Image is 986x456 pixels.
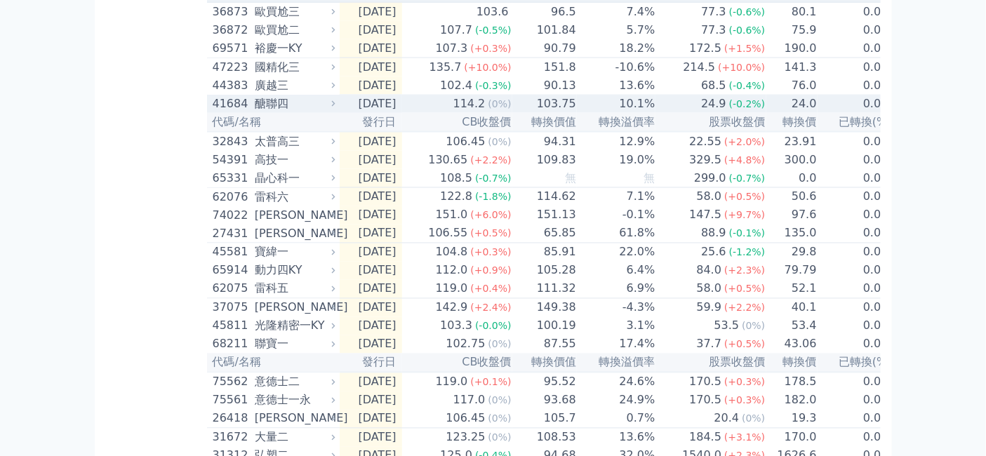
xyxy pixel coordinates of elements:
td: 53.4 [766,317,818,335]
div: 聯寶一 [255,336,332,353]
td: 0.0% [818,410,893,429]
td: 100.19 [512,317,577,335]
td: 0.0 [766,169,818,188]
div: 106.45 [444,410,488,427]
div: 20.4 [712,410,742,427]
div: 31672 [213,429,251,446]
span: (-0.3%) [475,80,512,91]
span: (+4.8%) [724,154,765,166]
div: 65914 [213,262,251,279]
td: 19.0% [577,151,656,169]
div: 107.7 [437,22,475,39]
div: 58.0 [694,189,725,206]
td: 43.06 [766,335,818,354]
div: 103.6 [474,4,512,20]
div: 104.8 [433,244,471,261]
td: 24.9% [577,391,656,410]
td: [DATE] [340,95,402,113]
td: 101.84 [512,21,577,39]
th: 代碼/名稱 [207,354,340,373]
td: 17.4% [577,335,656,354]
div: 雷科五 [255,281,332,297]
td: 151.8 [512,58,577,77]
th: 已轉換(%) [818,354,893,373]
div: 裕慶一KY [255,40,332,57]
td: [DATE] [340,391,402,410]
div: 130.65 [426,152,471,168]
td: 13.6% [577,429,656,448]
div: 170.5 [686,374,724,391]
div: 123.25 [444,429,488,446]
div: 172.5 [686,40,724,57]
td: [DATE] [340,335,402,354]
div: 107.3 [433,40,471,57]
td: 0.0% [818,373,893,391]
span: (0%) [488,432,512,443]
div: 114.2 [451,95,488,112]
td: 0.0% [818,132,893,151]
td: 6.9% [577,280,656,299]
div: 108.5 [437,170,475,187]
div: 26418 [213,410,251,427]
span: (+9.7%) [724,210,765,221]
span: (+0.3%) [470,247,511,258]
span: (0%) [488,395,512,406]
div: 62075 [213,281,251,297]
div: 142.9 [433,300,471,316]
th: 發行日 [340,354,402,373]
td: -10.6% [577,58,656,77]
span: (-0.5%) [475,25,512,36]
td: 61.8% [577,224,656,243]
td: 0.7% [577,410,656,429]
td: 300.0 [766,151,818,169]
div: 45581 [213,244,251,261]
td: [DATE] [340,243,402,262]
td: 135.0 [766,224,818,243]
td: 75.9 [766,21,818,39]
td: [DATE] [340,76,402,95]
span: (-0.6%) [729,25,766,36]
span: (0%) [742,413,765,424]
span: (0%) [488,339,512,350]
td: 0.0% [818,206,893,224]
td: 0.0% [818,335,893,354]
td: [DATE] [340,151,402,169]
div: 77.3 [698,22,729,39]
td: 0.0% [818,21,893,39]
div: 84.0 [694,262,725,279]
td: 50.6 [766,188,818,207]
td: 0.0% [818,262,893,280]
td: 105.28 [512,262,577,280]
div: 103.3 [437,318,475,335]
td: 0.0% [818,58,893,77]
td: [DATE] [340,280,402,299]
div: [PERSON_NAME] [255,410,332,427]
td: 65.85 [512,224,577,243]
td: 94.31 [512,132,577,151]
div: 意德士二 [255,374,332,391]
td: 0.0% [818,317,893,335]
span: (-1.2%) [729,247,766,258]
div: 184.5 [686,429,724,446]
td: -0.1% [577,206,656,224]
div: 24.9 [698,95,729,112]
span: (-0.0%) [475,321,512,332]
div: 299.0 [691,170,729,187]
td: 93.68 [512,391,577,410]
div: 37075 [213,300,251,316]
td: 108.53 [512,429,577,448]
div: 62076 [213,189,251,206]
div: 65331 [213,170,251,187]
th: 轉換溢價率 [577,113,656,132]
th: 轉換溢價率 [577,354,656,373]
td: 95.52 [512,373,577,391]
span: (+3.1%) [724,432,765,443]
td: [DATE] [340,21,402,39]
span: (0%) [488,413,512,424]
span: (+0.3%) [724,377,765,388]
td: 12.9% [577,132,656,151]
div: 國精化三 [255,59,332,76]
div: 27431 [213,225,251,242]
span: (+0.5%) [470,228,511,239]
td: [DATE] [340,410,402,429]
